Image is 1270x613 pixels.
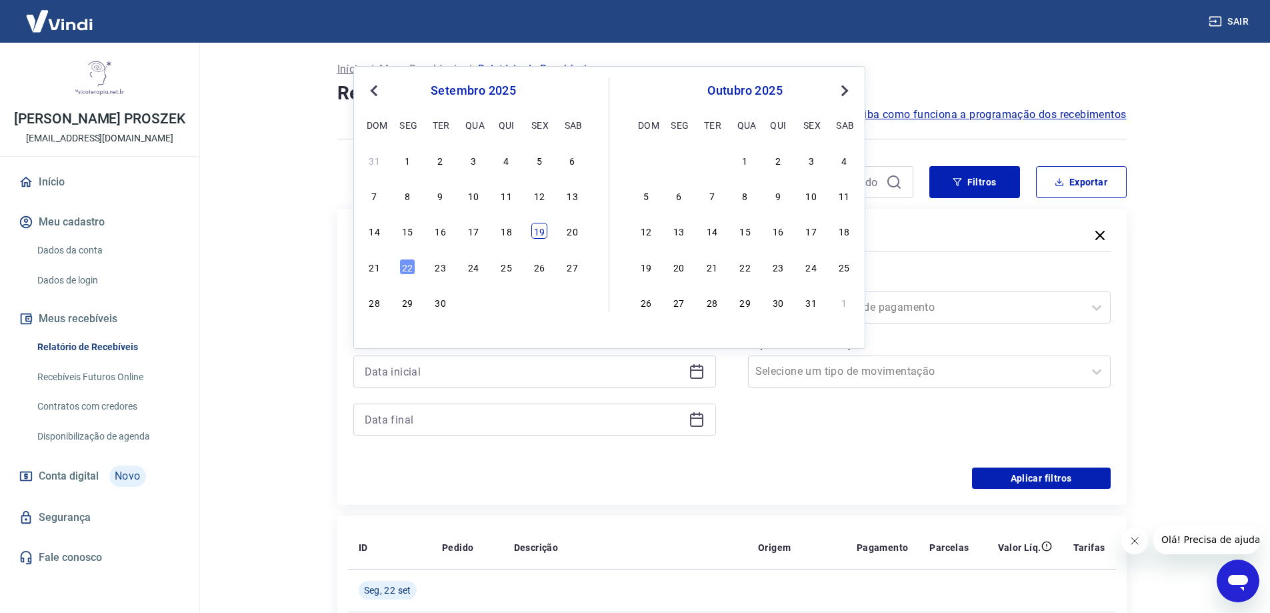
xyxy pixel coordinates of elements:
[704,187,720,203] div: Choose terça-feira, 7 de outubro de 2025
[836,259,852,275] div: Choose sábado, 25 de outubro de 2025
[499,223,515,239] div: Choose quinta-feira, 18 de setembro de 2025
[14,112,185,126] p: [PERSON_NAME] PROSZEK
[704,152,720,168] div: Choose terça-feira, 30 de setembro de 2025
[671,117,687,133] div: seg
[399,223,415,239] div: Choose segunda-feira, 15 de setembro de 2025
[770,259,786,275] div: Choose quinta-feira, 23 de outubro de 2025
[737,223,753,239] div: Choose quarta-feira, 15 de outubro de 2025
[704,259,720,275] div: Choose terça-feira, 21 de outubro de 2025
[73,53,127,107] img: 9315cdd2-4108-4970-b0de-98ba7d0d32e8.jpeg
[836,223,852,239] div: Choose sábado, 18 de outubro de 2025
[671,259,687,275] div: Choose segunda-feira, 20 de outubro de 2025
[465,223,481,239] div: Choose quarta-feira, 17 de setembro de 2025
[499,187,515,203] div: Choose quinta-feira, 11 de setembro de 2025
[837,83,853,99] button: Next Month
[565,294,581,310] div: Choose sábado, 4 de outubro de 2025
[26,131,173,145] p: [EMAIL_ADDRESS][DOMAIN_NAME]
[565,117,581,133] div: sab
[365,83,582,99] div: setembro 2025
[751,273,1108,289] label: Forma de Pagamento
[465,294,481,310] div: Choose quarta-feira, 1 de outubro de 2025
[636,150,854,312] div: month 2025-10
[359,541,368,554] p: ID
[465,152,481,168] div: Choose quarta-feira, 3 de setembro de 2025
[379,61,462,77] p: Meus Recebíveis
[433,152,449,168] div: Choose terça-feira, 2 de setembro de 2025
[8,9,112,20] span: Olá! Precisa de ajuda?
[998,541,1041,554] p: Valor Líq.
[367,259,383,275] div: Choose domingo, 21 de setembro de 2025
[1036,166,1127,198] button: Exportar
[638,259,654,275] div: Choose domingo, 19 de outubro de 2025
[365,362,683,382] input: Data inicial
[364,584,411,597] span: Seg, 22 set
[770,152,786,168] div: Choose quinta-feira, 2 de outubro de 2025
[465,259,481,275] div: Choose quarta-feira, 24 de setembro de 2025
[433,259,449,275] div: Choose terça-feira, 23 de setembro de 2025
[365,410,683,430] input: Data final
[16,167,183,197] a: Início
[770,117,786,133] div: qui
[737,294,753,310] div: Choose quarta-feira, 29 de outubro de 2025
[836,187,852,203] div: Choose sábado, 11 de outubro de 2025
[531,259,547,275] div: Choose sexta-feira, 26 de setembro de 2025
[704,117,720,133] div: ter
[857,541,909,554] p: Pagamento
[367,187,383,203] div: Choose domingo, 7 de setembro de 2025
[770,223,786,239] div: Choose quinta-feira, 16 de outubro de 2025
[671,152,687,168] div: Choose segunda-feira, 29 de setembro de 2025
[465,187,481,203] div: Choose quarta-feira, 10 de setembro de 2025
[531,223,547,239] div: Choose sexta-feira, 19 de setembro de 2025
[638,223,654,239] div: Choose domingo, 12 de outubro de 2025
[803,223,819,239] div: Choose sexta-feira, 17 de outubro de 2025
[565,223,581,239] div: Choose sábado, 20 de setembro de 2025
[399,259,415,275] div: Choose segunda-feira, 22 de setembro de 2025
[972,468,1111,489] button: Aplicar filtros
[442,541,473,554] p: Pedido
[836,152,852,168] div: Choose sábado, 4 de outubro de 2025
[499,294,515,310] div: Choose quinta-feira, 2 de outubro de 2025
[803,152,819,168] div: Choose sexta-feira, 3 de outubro de 2025
[32,423,183,450] a: Disponibilização de agenda
[399,187,415,203] div: Choose segunda-feira, 8 de setembro de 2025
[367,294,383,310] div: Choose domingo, 28 de setembro de 2025
[704,223,720,239] div: Choose terça-feira, 14 de outubro de 2025
[16,1,103,41] img: Vindi
[1217,560,1259,602] iframe: Botão para abrir a janela de mensagens
[636,83,854,99] div: outubro 2025
[836,117,852,133] div: sab
[803,117,819,133] div: sex
[337,61,364,77] p: Início
[399,152,415,168] div: Choose segunda-feira, 1 de setembro de 2025
[851,107,1127,123] span: Saiba como funciona a programação dos recebimentos
[737,187,753,203] div: Choose quarta-feira, 8 de outubro de 2025
[737,152,753,168] div: Choose quarta-feira, 1 de outubro de 2025
[16,503,183,532] a: Segurança
[803,259,819,275] div: Choose sexta-feira, 24 de outubro de 2025
[565,259,581,275] div: Choose sábado, 27 de setembro de 2025
[366,83,382,99] button: Previous Month
[16,543,183,572] a: Fale conosco
[803,187,819,203] div: Choose sexta-feira, 10 de outubro de 2025
[758,541,791,554] p: Origem
[433,117,449,133] div: ter
[367,223,383,239] div: Choose domingo, 14 de setembro de 2025
[369,61,374,77] p: /
[32,237,183,264] a: Dados da conta
[109,466,146,487] span: Novo
[770,187,786,203] div: Choose quinta-feira, 9 de outubro de 2025
[836,294,852,310] div: Choose sábado, 1 de novembro de 2025
[478,61,593,77] p: Relatório de Recebíveis
[671,187,687,203] div: Choose segunda-feira, 6 de outubro de 2025
[16,304,183,334] button: Meus recebíveis
[465,117,481,133] div: qua
[638,152,654,168] div: Choose domingo, 28 de setembro de 2025
[514,541,559,554] p: Descrição
[531,187,547,203] div: Choose sexta-feira, 12 de setembro de 2025
[433,223,449,239] div: Choose terça-feira, 16 de setembro de 2025
[367,117,383,133] div: dom
[16,207,183,237] button: Meu cadastro
[399,117,415,133] div: seg
[365,150,582,312] div: month 2025-09
[638,294,654,310] div: Choose domingo, 26 de outubro de 2025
